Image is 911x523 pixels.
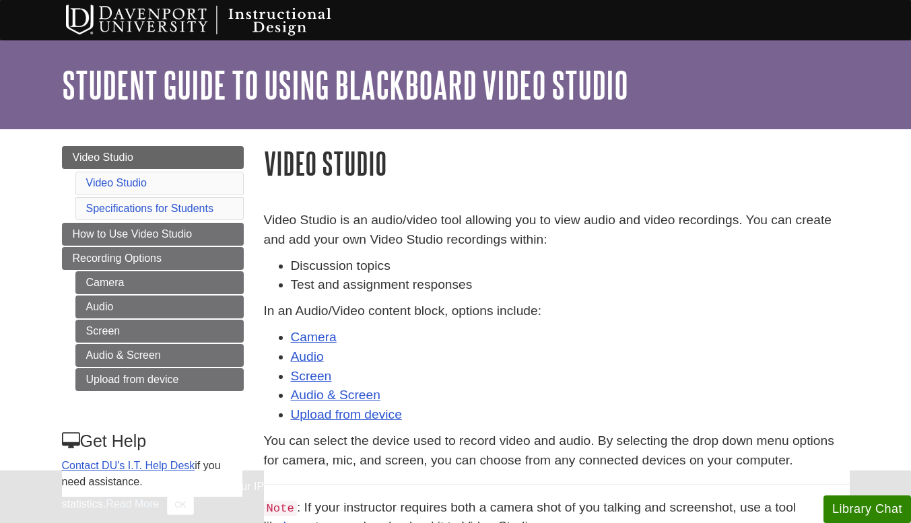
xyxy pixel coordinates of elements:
[291,256,850,276] li: Discussion topics
[291,330,337,344] a: Camera
[75,344,244,367] a: Audio & Screen
[291,369,332,383] a: Screen
[62,64,628,106] a: Student Guide to Using Blackboard Video Studio
[73,151,133,163] span: Video Studio
[62,146,244,169] a: Video Studio
[264,431,850,470] p: You can select the device used to record video and audio. By selecting the drop down menu options...
[264,501,297,516] code: Note
[291,388,380,402] a: Audio & Screen
[62,431,242,451] h3: Get Help
[62,460,195,471] a: Contact DU's I.T. Help Desk
[264,146,850,180] h1: Video Studio
[73,252,162,264] span: Recording Options
[75,271,244,294] a: Camera
[75,368,244,391] a: Upload from device
[291,275,850,295] li: Test and assignment responses
[291,349,324,363] a: Audio
[55,3,378,37] img: Davenport University Instructional Design
[62,458,242,490] p: if you need assistance.
[62,247,244,270] a: Recording Options
[75,320,244,343] a: Screen
[86,177,147,188] a: Video Studio
[73,228,193,240] span: How to Use Video Studio
[264,302,850,321] p: In an Audio/Video content block, options include:
[264,211,850,250] p: Video Studio is an audio/video tool allowing you to view audio and video recordings. You can crea...
[86,203,213,214] a: Specifications for Students
[291,407,402,421] a: Upload from device
[75,295,244,318] a: Audio
[62,223,244,246] a: How to Use Video Studio
[823,495,911,523] button: Library Chat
